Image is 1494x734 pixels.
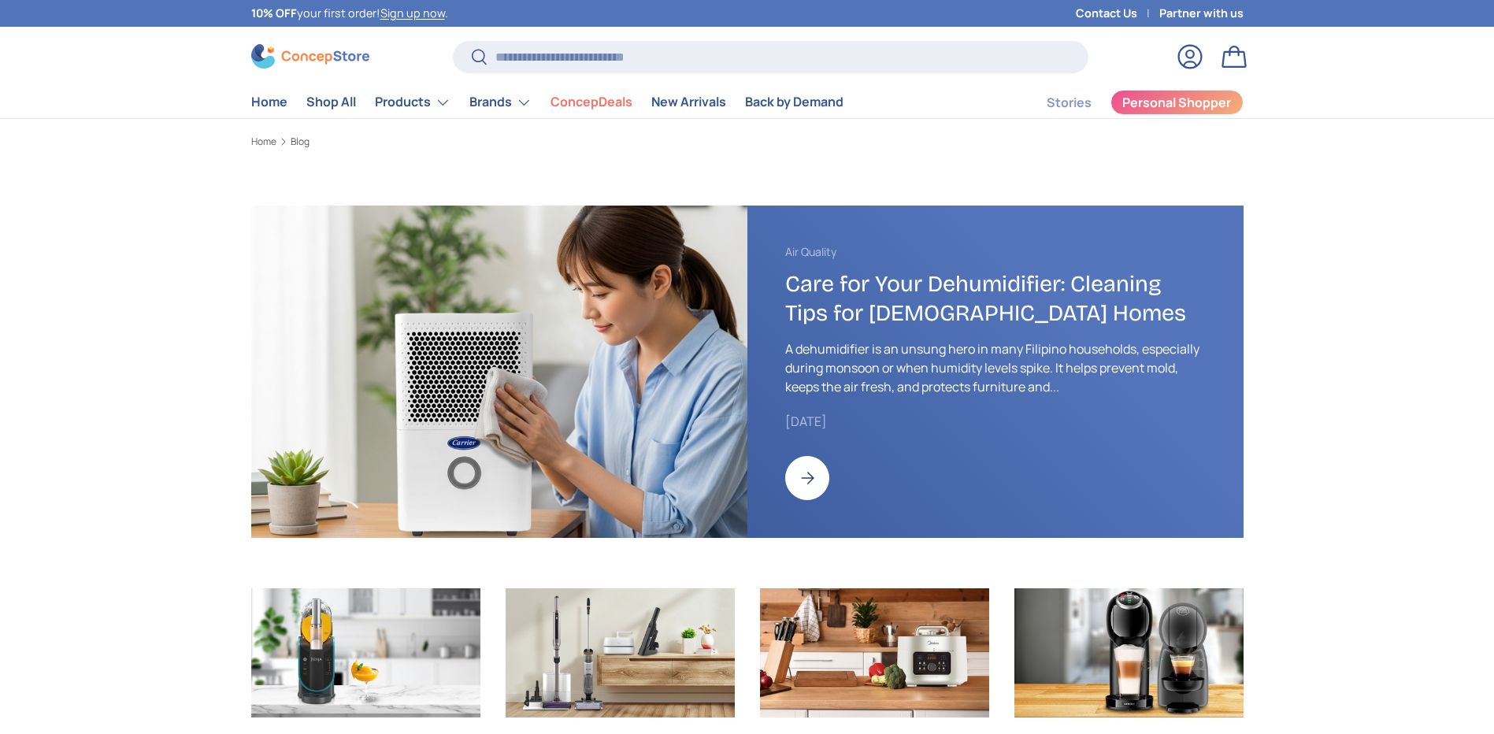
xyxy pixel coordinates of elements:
[251,6,297,20] strong: 10% OFF
[1014,588,1244,717] img: https://concepstore.ph/collections/coffee-machines
[551,87,632,117] a: ConcepDeals
[291,137,310,146] a: Blog
[251,87,287,117] a: Home
[251,87,843,118] nav: Primary
[469,87,532,118] a: Brands
[785,270,1186,327] a: Care for Your Dehumidifier: Cleaning Tips for [DEMOGRAPHIC_DATA] Homes
[785,244,836,259] a: Air Quality
[251,206,747,538] img: https://concepstore.ph/collections/dehumidifiers/products/carrier-dehumidifier-12l
[651,87,726,117] a: New Arrivals
[506,588,735,717] img: https://concepstore.ph/collections/vacuums-cleaners
[306,87,356,117] a: Shop All
[380,6,445,20] a: Sign up now
[375,87,450,118] a: Products
[251,44,369,69] img: ConcepStore
[251,137,276,146] a: Home
[251,5,448,22] p: your first order! .
[1009,87,1244,118] nav: Secondary
[745,87,843,117] a: Back by Demand
[1110,90,1244,115] a: Personal Shopper
[760,588,989,717] img: https://concepstore.ph/products/midea-4l-8-in-1-pressure-cooker
[1076,5,1159,22] a: Contact Us
[460,87,541,118] summary: Brands
[251,135,1244,149] nav: Breadcrumbs
[1159,5,1244,22] a: Partner with us
[1122,96,1231,109] span: Personal Shopper
[1047,87,1092,118] a: Stories
[251,588,480,717] img: https://concepstore.ph/products/ninja-slushi-professional-frozen-drink-maker
[365,87,460,118] summary: Products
